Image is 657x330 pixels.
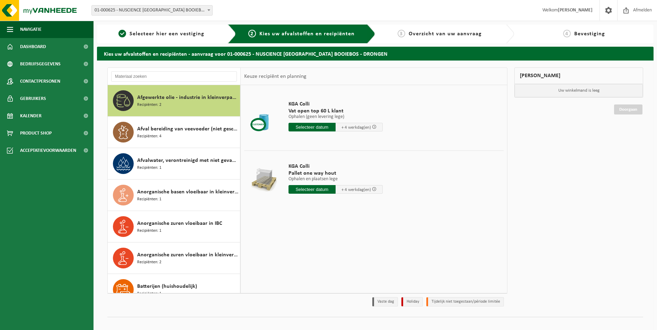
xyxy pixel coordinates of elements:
span: Vat open top 60 L klant [288,108,383,114]
span: Kies uw afvalstoffen en recipiënten [259,31,355,37]
button: Batterijen (huishoudelijk) Recipiënten: 1 [108,274,240,305]
span: Anorganische zuren vloeibaar in kleinverpakking [137,251,238,259]
input: Selecteer datum [288,185,336,194]
span: Anorganische basen vloeibaar in kleinverpakking [137,188,238,196]
span: Recipiënten: 2 [137,259,161,266]
h2: Kies uw afvalstoffen en recipiënten - aanvraag voor 01-000625 - NUSCIENCE [GEOGRAPHIC_DATA] BOOIE... [97,47,654,60]
p: Ophalen (geen levering lege) [288,114,383,119]
input: Selecteer datum [288,123,336,131]
span: Acceptatievoorwaarden [20,142,76,159]
span: Afval bereiding van veevoeder (niet geschikt voor diervoeding) (landbouw, distributie, voedingsam... [137,125,238,133]
li: Vaste dag [372,297,398,306]
span: Product Shop [20,125,52,142]
span: Bedrijfsgegevens [20,55,61,73]
span: Kalender [20,107,42,125]
span: Afgewerkte olie - industrie in kleinverpakking [137,93,238,102]
span: Afvalwater, verontreinigd met niet gevaarlijke producten [137,156,238,165]
span: + 4 werkdag(en) [341,187,371,192]
span: 01-000625 - NUSCIENCE BELGIUM BOOIEBOS - DRONGEN [92,6,212,15]
span: Dashboard [20,38,46,55]
a: 1Selecteer hier een vestiging [100,30,222,38]
span: 4 [563,30,571,37]
a: Doorgaan [614,104,642,114]
span: 1 [118,30,126,37]
button: Anorganische basen vloeibaar in kleinverpakking Recipiënten: 1 [108,180,240,211]
button: Afval bereiding van veevoeder (niet geschikt voor diervoeding) (landbouw, distributie, voedingsam... [108,117,240,148]
span: Contactpersonen [20,73,60,90]
span: Recipiënten: 1 [137,228,161,234]
span: Recipiënten: 1 [137,291,161,297]
span: Anorganische zuren vloeibaar in IBC [137,219,222,228]
span: Pallet one way hout [288,170,383,177]
span: Recipiënten: 1 [137,165,161,171]
span: Gebruikers [20,90,46,107]
button: Anorganische zuren vloeibaar in IBC Recipiënten: 1 [108,211,240,242]
span: Recipiënten: 2 [137,102,161,108]
button: Afgewerkte olie - industrie in kleinverpakking Recipiënten: 2 [108,85,240,117]
span: 2 [248,30,256,37]
div: Keuze recipiënt en planning [241,68,310,85]
span: Navigatie [20,21,42,38]
span: Bevestiging [574,31,605,37]
button: Anorganische zuren vloeibaar in kleinverpakking Recipiënten: 2 [108,242,240,274]
span: + 4 werkdag(en) [341,125,371,130]
span: Recipiënten: 1 [137,196,161,203]
p: Ophalen en plaatsen lege [288,177,383,182]
span: Selecteer hier een vestiging [130,31,204,37]
div: [PERSON_NAME] [514,67,643,84]
span: Batterijen (huishoudelijk) [137,282,197,291]
span: Overzicht van uw aanvraag [409,31,482,37]
span: Recipiënten: 4 [137,133,161,140]
span: KGA Colli [288,101,383,108]
li: Holiday [401,297,423,306]
li: Tijdelijk niet toegestaan/période limitée [426,297,504,306]
button: Afvalwater, verontreinigd met niet gevaarlijke producten Recipiënten: 1 [108,148,240,180]
p: Uw winkelmand is leeg [515,84,643,97]
strong: [PERSON_NAME] [558,8,593,13]
span: 3 [398,30,405,37]
span: 01-000625 - NUSCIENCE BELGIUM BOOIEBOS - DRONGEN [91,5,213,16]
input: Materiaal zoeken [111,71,237,82]
span: KGA Colli [288,163,383,170]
